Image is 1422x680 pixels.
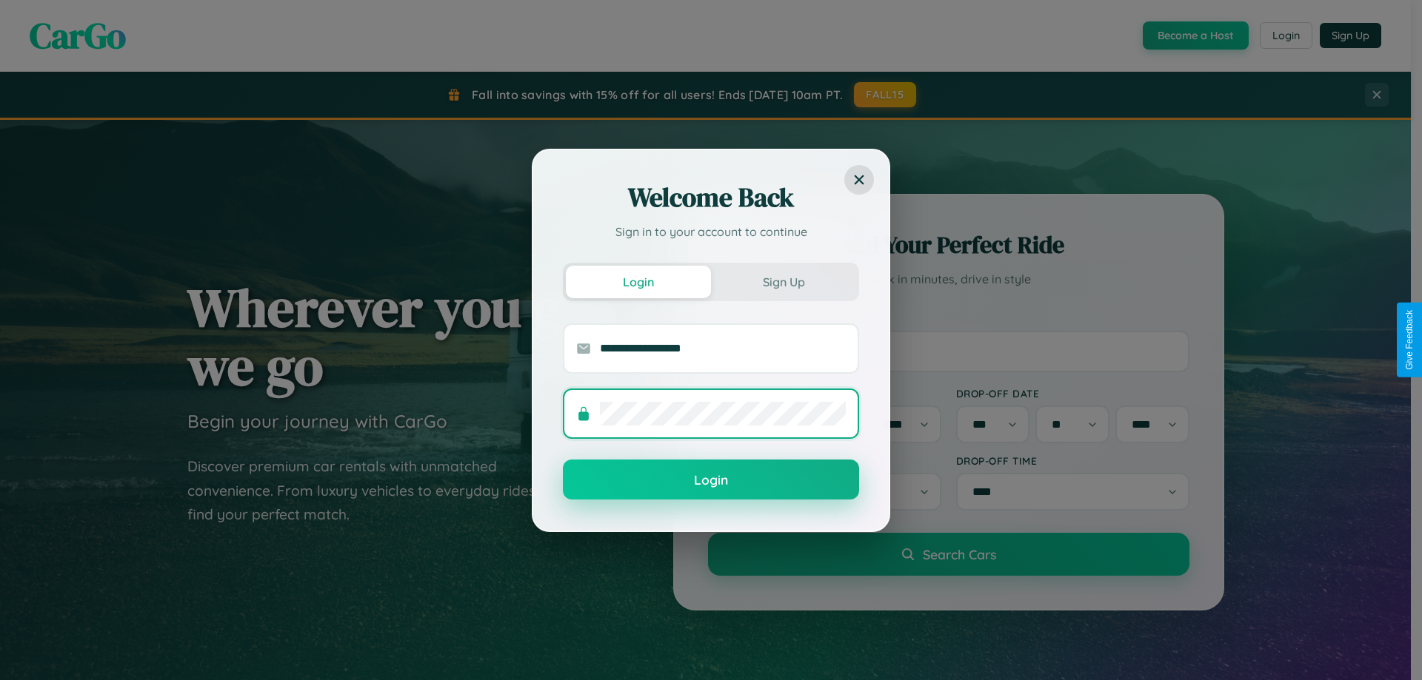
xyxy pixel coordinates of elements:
p: Sign in to your account to continue [563,223,859,240]
button: Login [566,266,711,298]
h2: Welcome Back [563,180,859,215]
div: Give Feedback [1404,310,1415,370]
button: Login [563,459,859,499]
button: Sign Up [711,266,856,298]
